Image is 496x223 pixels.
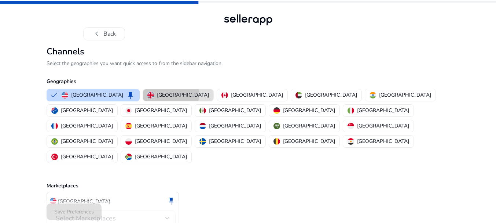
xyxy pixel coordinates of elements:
[73,43,79,48] img: tab_keywords_by_traffic_grey.svg
[273,107,280,114] img: de.svg
[348,107,354,114] img: it.svg
[273,123,280,129] img: sa.svg
[81,43,124,48] div: Keywords by Traffic
[357,137,409,145] p: [GEOGRAPHIC_DATA]
[47,78,450,85] p: Geographies
[221,92,228,98] img: ca.svg
[283,107,335,114] p: [GEOGRAPHIC_DATA]
[50,198,56,204] img: us.svg
[20,43,26,48] img: tab_domain_overview_orange.svg
[135,107,187,114] p: [GEOGRAPHIC_DATA]
[199,138,206,145] img: se.svg
[209,137,261,145] p: [GEOGRAPHIC_DATA]
[125,138,132,145] img: pl.svg
[167,197,176,205] span: keep
[295,92,302,98] img: ae.svg
[283,137,335,145] p: [GEOGRAPHIC_DATA]
[51,123,58,129] img: fr.svg
[379,91,431,99] p: [GEOGRAPHIC_DATA]
[12,12,18,18] img: logo_orange.svg
[283,122,335,130] p: [GEOGRAPHIC_DATA]
[58,198,110,205] p: [GEOGRAPHIC_DATA]
[62,92,68,98] img: us.svg
[147,92,154,98] img: uk.svg
[348,138,354,145] img: eg.svg
[357,107,409,114] p: [GEOGRAPHIC_DATA]
[125,107,132,114] img: jp.svg
[199,123,206,129] img: nl.svg
[209,107,261,114] p: [GEOGRAPHIC_DATA]
[370,92,376,98] img: in.svg
[83,27,125,40] button: chevron_leftBack
[47,46,450,57] h2: Channels
[209,122,261,130] p: [GEOGRAPHIC_DATA]
[157,91,209,99] p: [GEOGRAPHIC_DATA]
[61,107,113,114] p: [GEOGRAPHIC_DATA]
[126,91,135,100] span: keep
[135,137,187,145] p: [GEOGRAPHIC_DATA]
[61,122,113,130] p: [GEOGRAPHIC_DATA]
[51,138,58,145] img: br.svg
[348,123,354,129] img: sg.svg
[19,19,81,25] div: Domain: [DOMAIN_NAME]
[61,137,113,145] p: [GEOGRAPHIC_DATA]
[273,138,280,145] img: be.svg
[47,60,450,67] p: Select the geographies you want quick access to from the sidebar navigation.
[51,107,58,114] img: au.svg
[61,153,113,161] p: [GEOGRAPHIC_DATA]
[135,122,187,130] p: [GEOGRAPHIC_DATA]
[92,29,101,38] span: chevron_left
[125,123,132,129] img: es.svg
[71,91,123,99] p: [GEOGRAPHIC_DATA]
[305,91,357,99] p: [GEOGRAPHIC_DATA]
[28,43,66,48] div: Domain Overview
[135,153,187,161] p: [GEOGRAPHIC_DATA]
[199,107,206,114] img: mx.svg
[12,19,18,25] img: website_grey.svg
[125,154,132,160] img: za.svg
[231,91,283,99] p: [GEOGRAPHIC_DATA]
[357,122,409,130] p: [GEOGRAPHIC_DATA]
[51,154,58,160] img: tr.svg
[47,182,450,190] p: Marketplaces
[21,12,36,18] div: v 4.0.25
